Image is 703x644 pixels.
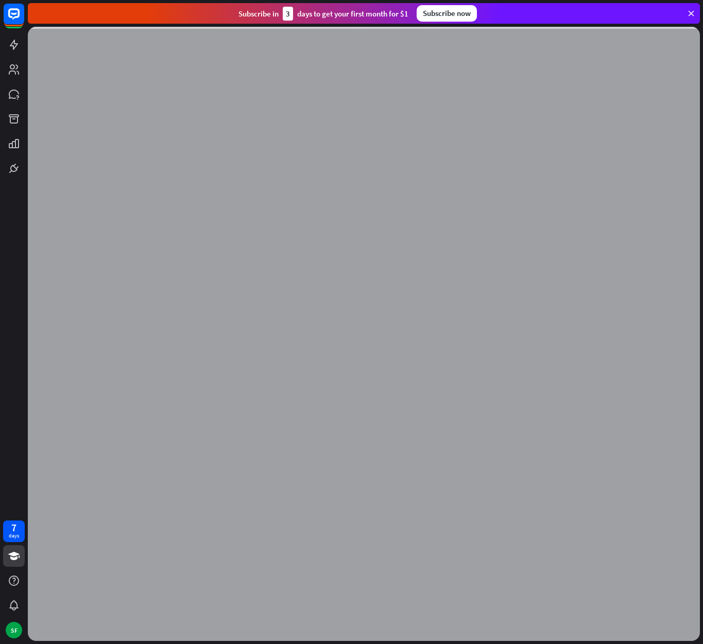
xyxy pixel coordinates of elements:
[11,523,16,532] div: 7
[6,622,22,638] div: SF
[238,7,408,21] div: Subscribe in days to get your first month for $1
[283,7,293,21] div: 3
[9,532,19,539] div: days
[3,520,25,542] a: 7 days
[417,5,477,22] div: Subscribe now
